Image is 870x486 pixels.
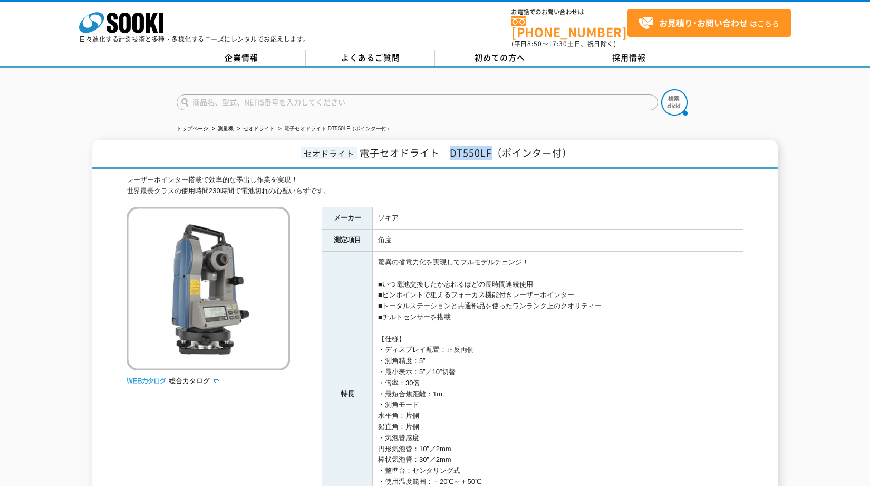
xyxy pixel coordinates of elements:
[127,376,166,386] img: webカタログ
[276,123,392,135] li: 電子セオドライト DT550LF（ポインター付）
[435,50,564,66] a: 初めての方へ
[659,16,748,29] strong: お見積り･お問い合わせ
[564,50,693,66] a: 採用情報
[511,9,627,15] span: お電話でのお問い合わせは
[373,230,743,252] td: 角度
[243,126,275,131] a: セオドライト
[360,146,572,160] span: 電子セオドライト DT550LF（ポインター付）
[511,39,616,49] span: (平日 ～ 土日、祝日除く)
[177,50,306,66] a: 企業情報
[627,9,791,37] a: お見積り･お問い合わせはこちら
[306,50,435,66] a: よくあるご質問
[322,230,373,252] th: 測定項目
[169,377,220,385] a: 総合カタログ
[475,52,525,63] span: 初めての方へ
[548,39,567,49] span: 17:30
[218,126,234,131] a: 測量機
[177,126,208,131] a: トップページ
[79,36,310,42] p: 日々進化する計測技術と多種・多様化するニーズにレンタルでお応えします。
[527,39,542,49] span: 8:50
[373,207,743,230] td: ソキア
[127,175,743,197] div: レーザーポインター搭載で効率的な墨出し作業を実現！ 世界最長クラスの使用時間230時間で電池切れの心配いらずです。
[301,147,357,159] span: セオドライト
[322,207,373,230] th: メーカー
[511,16,627,38] a: [PHONE_NUMBER]
[638,15,779,31] span: はこちら
[177,94,658,110] input: 商品名、型式、NETIS番号を入力してください
[661,89,688,116] img: btn_search.png
[127,207,290,370] img: 電子セオドライト DT550LF（ポインター付）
